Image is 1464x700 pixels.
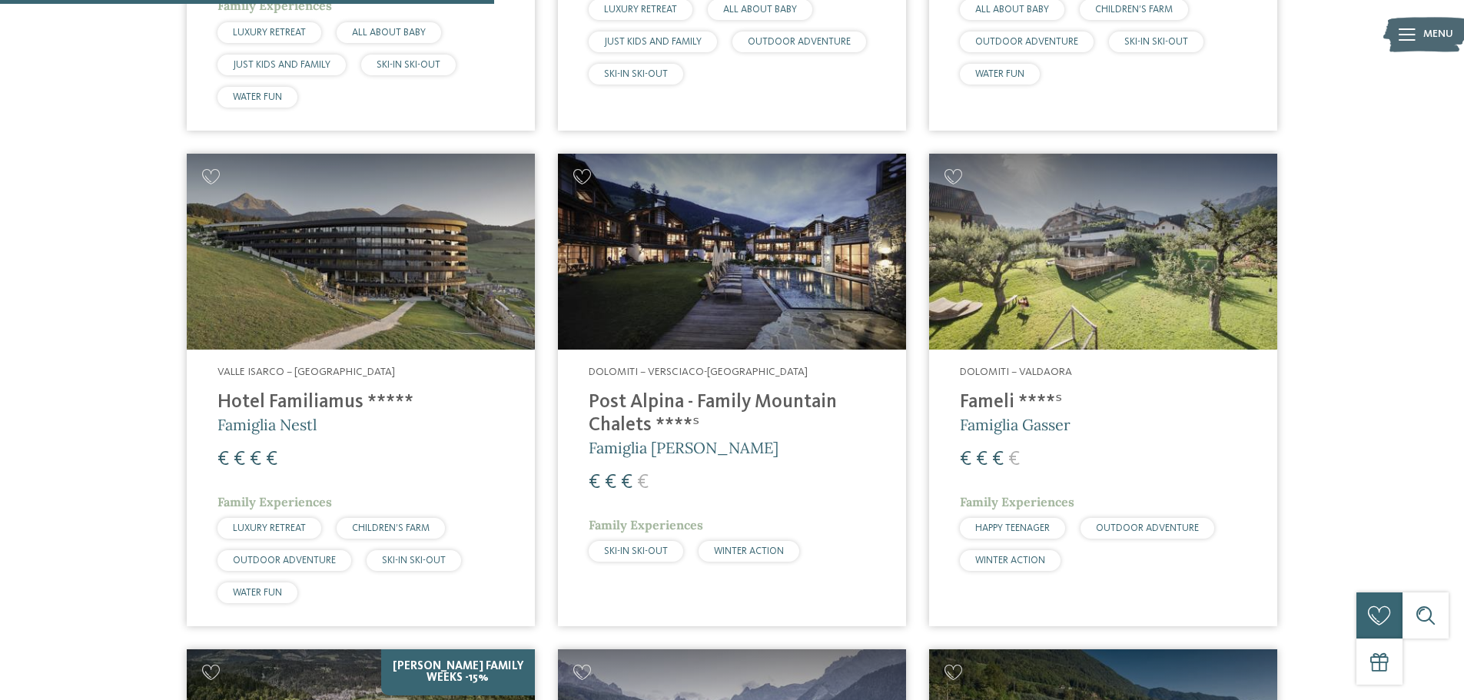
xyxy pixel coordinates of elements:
[352,523,430,533] span: CHILDREN’S FARM
[960,367,1072,377] span: Dolomiti – Valdaora
[558,154,906,626] a: Cercate un hotel per famiglie? Qui troverete solo i migliori! Dolomiti – Versciaco-[GEOGRAPHIC_DA...
[929,154,1277,350] img: Cercate un hotel per famiglie? Qui troverete solo i migliori!
[960,494,1074,509] span: Family Experiences
[605,473,616,493] span: €
[1096,523,1199,533] span: OUTDOOR ADVENTURE
[975,37,1078,47] span: OUTDOOR ADVENTURE
[976,450,988,469] span: €
[233,556,336,566] span: OUTDOOR ADVENTURE
[266,450,277,469] span: €
[723,5,797,15] span: ALL ABOUT BABY
[714,546,784,556] span: WINTER ACTION
[1095,5,1173,15] span: CHILDREN’S FARM
[187,154,535,350] img: Cercate un hotel per famiglie? Qui troverete solo i migliori!
[589,517,703,532] span: Family Experiences
[382,556,446,566] span: SKI-IN SKI-OUT
[1008,450,1020,469] span: €
[589,473,600,493] span: €
[975,69,1024,79] span: WATER FUN
[233,523,306,533] span: LUXURY RETREAT
[234,450,245,469] span: €
[589,438,778,457] span: Famiglia [PERSON_NAME]
[960,415,1071,434] span: Famiglia Gasser
[748,37,851,47] span: OUTDOOR ADVENTURE
[1124,37,1188,47] span: SKI-IN SKI-OUT
[975,523,1050,533] span: HAPPY TEENAGER
[992,450,1004,469] span: €
[589,391,875,437] h4: Post Alpina - Family Mountain Chalets ****ˢ
[233,28,306,38] span: LUXURY RETREAT
[589,367,808,377] span: Dolomiti – Versciaco-[GEOGRAPHIC_DATA]
[604,37,702,47] span: JUST KIDS AND FAMILY
[960,450,971,469] span: €
[377,60,440,70] span: SKI-IN SKI-OUT
[187,154,535,626] a: Cercate un hotel per famiglie? Qui troverete solo i migliori! Valle Isarco – [GEOGRAPHIC_DATA] Ho...
[975,5,1049,15] span: ALL ABOUT BABY
[217,450,229,469] span: €
[217,415,317,434] span: Famiglia Nestl
[217,367,395,377] span: Valle Isarco – [GEOGRAPHIC_DATA]
[929,154,1277,626] a: Cercate un hotel per famiglie? Qui troverete solo i migliori! Dolomiti – Valdaora Fameli ****ˢ Fa...
[604,5,677,15] span: LUXURY RETREAT
[604,546,668,556] span: SKI-IN SKI-OUT
[621,473,632,493] span: €
[233,92,282,102] span: WATER FUN
[233,588,282,598] span: WATER FUN
[233,60,330,70] span: JUST KIDS AND FAMILY
[352,28,426,38] span: ALL ABOUT BABY
[250,450,261,469] span: €
[637,473,649,493] span: €
[558,154,906,350] img: Post Alpina - Family Mountain Chalets ****ˢ
[975,556,1045,566] span: WINTER ACTION
[217,494,332,509] span: Family Experiences
[604,69,668,79] span: SKI-IN SKI-OUT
